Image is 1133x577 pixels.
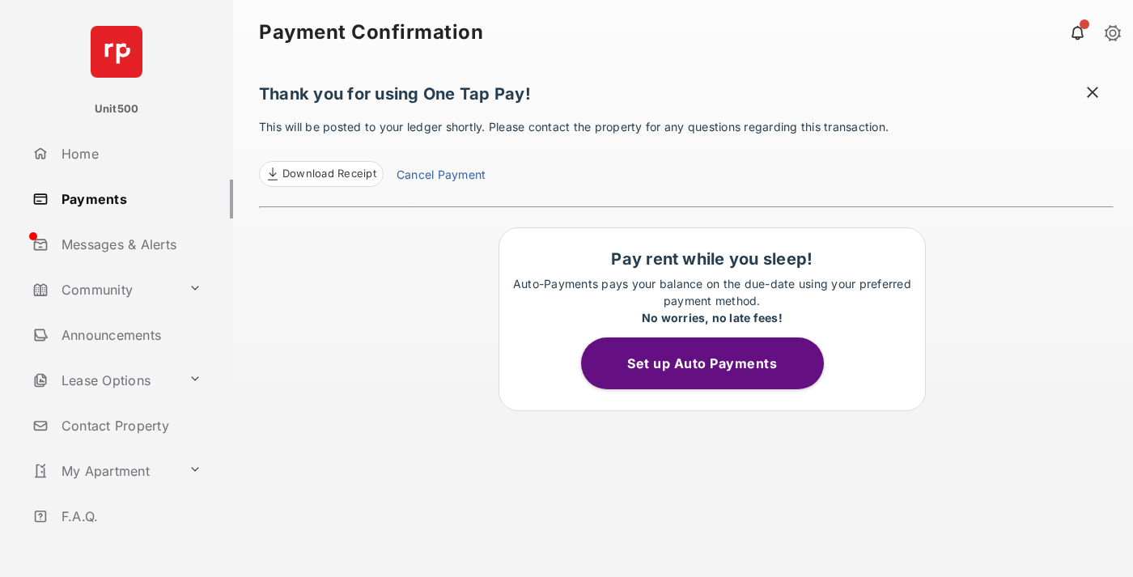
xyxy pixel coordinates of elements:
a: Messages & Alerts [26,225,233,264]
div: No worries, no late fees! [507,309,917,326]
strong: Payment Confirmation [259,23,483,42]
a: Payments [26,180,233,218]
h1: Pay rent while you sleep! [507,249,917,269]
p: Unit500 [95,101,139,117]
a: Set up Auto Payments [581,355,843,371]
a: My Apartment [26,452,182,490]
p: This will be posted to your ledger shortly. Please contact the property for any questions regardi... [259,118,1114,187]
p: Auto-Payments pays your balance on the due-date using your preferred payment method. [507,275,917,326]
img: svg+xml;base64,PHN2ZyB4bWxucz0iaHR0cDovL3d3dy53My5vcmcvMjAwMC9zdmciIHdpZHRoPSI2NCIgaGVpZ2h0PSI2NC... [91,26,142,78]
a: Download Receipt [259,161,384,187]
button: Set up Auto Payments [581,337,824,389]
h1: Thank you for using One Tap Pay! [259,84,1114,112]
a: Community [26,270,182,309]
a: F.A.Q. [26,497,233,536]
a: Home [26,134,233,173]
span: Download Receipt [282,166,376,182]
a: Cancel Payment [397,166,486,187]
a: Lease Options [26,361,182,400]
a: Contact Property [26,406,233,445]
a: Announcements [26,316,233,354]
